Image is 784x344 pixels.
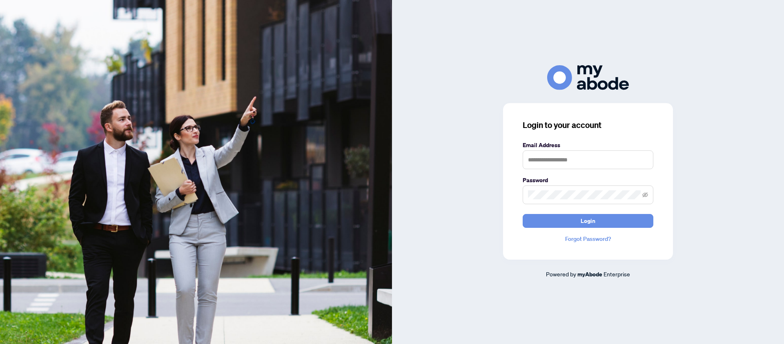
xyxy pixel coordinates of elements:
span: eye-invisible [642,192,648,198]
a: Forgot Password? [523,234,653,243]
label: Password [523,176,653,185]
h3: Login to your account [523,119,653,131]
span: Powered by [546,270,576,278]
label: Email Address [523,141,653,150]
span: Login [581,214,595,227]
span: Enterprise [604,270,630,278]
img: ma-logo [547,65,629,90]
a: myAbode [577,270,602,279]
button: Login [523,214,653,228]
